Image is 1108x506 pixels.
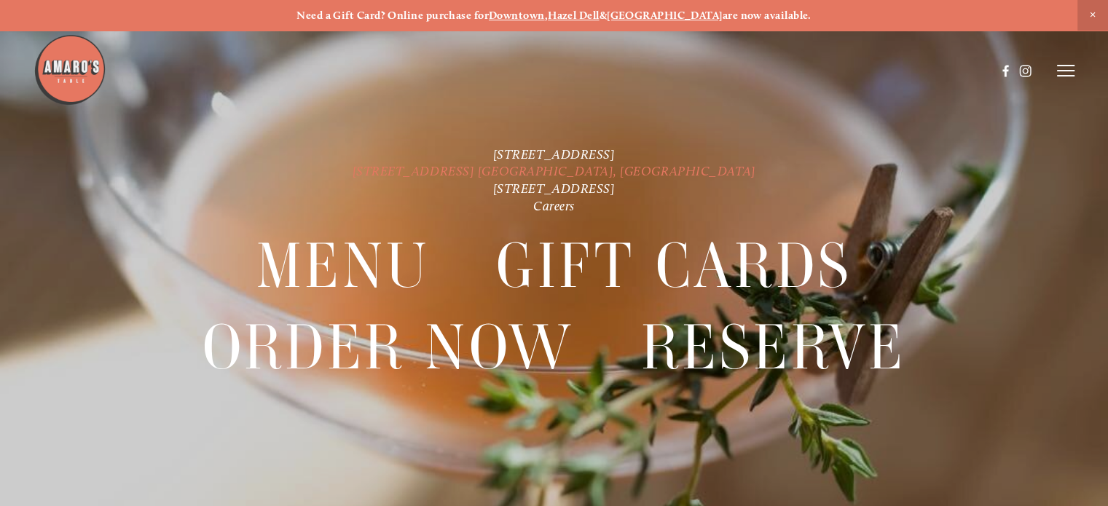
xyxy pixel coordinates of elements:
a: [STREET_ADDRESS] [493,146,616,162]
strong: & [600,9,607,22]
strong: are now available. [723,9,812,22]
a: [GEOGRAPHIC_DATA] [607,9,723,22]
a: Order Now [203,307,575,387]
a: [STREET_ADDRESS] [GEOGRAPHIC_DATA], [GEOGRAPHIC_DATA] [353,163,756,179]
img: Amaro's Table [34,33,106,106]
span: Gift Cards [496,226,852,307]
a: Reserve [640,307,905,387]
strong: Need a Gift Card? Online purchase for [296,9,489,22]
a: Careers [533,198,575,214]
strong: , [545,9,548,22]
a: Menu [256,226,430,306]
a: [STREET_ADDRESS] [493,181,616,197]
a: Downtown [489,9,545,22]
a: Gift Cards [496,226,852,306]
a: Hazel Dell [548,9,600,22]
span: Menu [256,226,430,307]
